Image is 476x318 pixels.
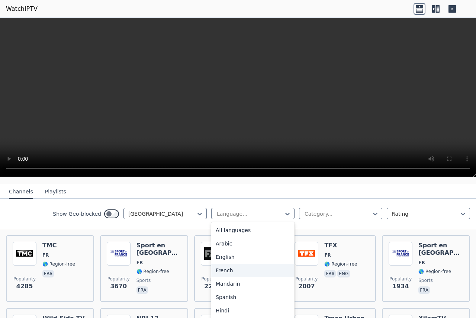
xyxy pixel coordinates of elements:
[389,242,412,266] img: Sport en France
[337,270,350,277] p: eng
[418,277,432,283] span: sports
[211,264,295,277] div: French
[136,286,148,294] p: fra
[42,270,54,277] p: fra
[211,224,295,237] div: All languages
[136,269,169,274] span: 🌎 Region-free
[211,250,295,264] div: English
[110,282,127,291] span: 3670
[9,185,33,199] button: Channels
[136,242,181,257] h6: Sport en [GEOGRAPHIC_DATA]
[418,260,425,266] span: FR
[211,237,295,250] div: Arabic
[6,4,38,13] a: WatchIPTV
[324,252,331,258] span: FR
[295,276,318,282] span: Popularity
[295,242,318,266] img: TFX
[136,260,143,266] span: FR
[392,282,409,291] span: 1934
[324,242,357,249] h6: TFX
[16,282,33,291] span: 4285
[204,282,221,291] span: 2287
[211,277,295,290] div: Mandarin
[42,242,75,249] h6: TMC
[53,210,101,218] label: Show Geo-blocked
[107,276,130,282] span: Popularity
[298,282,315,291] span: 2007
[13,242,36,266] img: TMC
[45,185,66,199] button: Playlists
[211,304,295,317] div: Hindi
[136,277,151,283] span: sports
[13,276,36,282] span: Popularity
[324,270,336,277] p: fra
[211,290,295,304] div: Spanish
[324,261,357,267] span: 🌎 Region-free
[201,242,225,266] img: FX 2
[418,286,430,294] p: fra
[107,242,131,266] img: Sport en France
[418,242,463,257] h6: Sport en [GEOGRAPHIC_DATA]
[418,269,451,274] span: 🌎 Region-free
[389,276,412,282] span: Popularity
[202,276,224,282] span: Popularity
[42,252,49,258] span: FR
[42,261,75,267] span: 🌎 Region-free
